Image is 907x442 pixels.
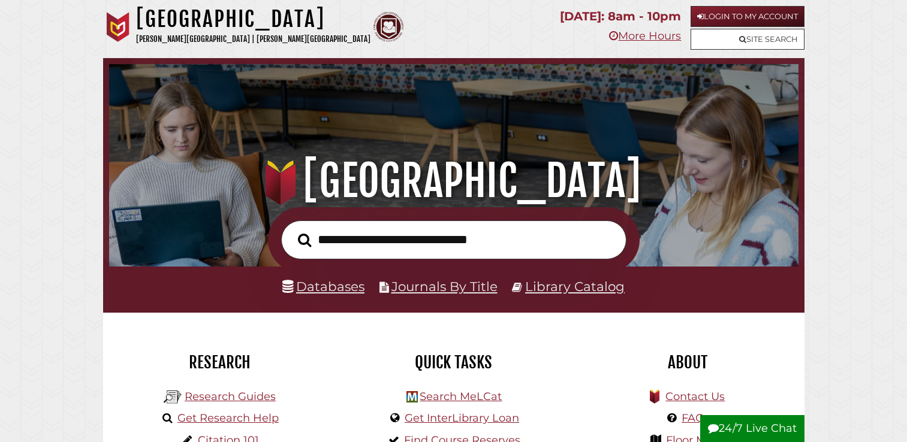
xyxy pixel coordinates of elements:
[391,278,498,294] a: Journals By Title
[112,352,328,373] h2: Research
[122,155,785,207] h1: [GEOGRAPHIC_DATA]
[420,390,502,403] a: Search MeLCat
[525,278,625,294] a: Library Catalog
[406,391,418,402] img: Hekman Library Logo
[373,12,403,42] img: Calvin Theological Seminary
[665,390,725,403] a: Contact Us
[691,29,804,50] a: Site Search
[164,388,182,406] img: Hekman Library Logo
[346,352,562,373] h2: Quick Tasks
[682,411,710,425] a: FAQs
[609,29,681,43] a: More Hours
[292,230,317,251] button: Search
[136,6,370,32] h1: [GEOGRAPHIC_DATA]
[136,32,370,46] p: [PERSON_NAME][GEOGRAPHIC_DATA] | [PERSON_NAME][GEOGRAPHIC_DATA]
[560,6,681,27] p: [DATE]: 8am - 10pm
[282,278,364,294] a: Databases
[298,232,311,247] i: Search
[103,12,133,42] img: Calvin University
[405,411,519,425] a: Get InterLibrary Loan
[185,390,276,403] a: Research Guides
[580,352,795,373] h2: About
[691,6,804,27] a: Login to My Account
[177,411,279,425] a: Get Research Help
